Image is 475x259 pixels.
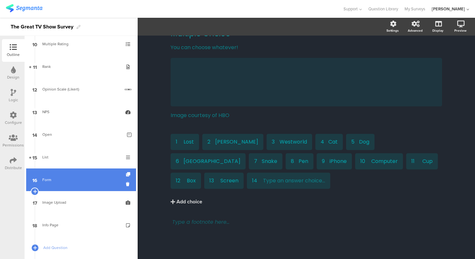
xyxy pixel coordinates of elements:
[26,123,136,146] a: 14 Open
[322,158,330,165] div: 9
[172,218,440,226] div: Type a footnote here...
[126,172,132,177] i: Duplicate
[26,168,136,191] a: 16 Form
[32,131,37,138] span: 14
[126,181,132,187] i: Delete
[7,74,19,80] div: Design
[209,178,220,184] div: 13
[33,63,37,70] span: 11
[42,86,120,92] div: Opinion Scale (Likert)
[43,244,126,251] span: Add Question
[26,146,136,168] a: 15 List
[42,154,120,160] div: List
[171,111,442,119] div: Image courtesy of HBO
[32,40,37,48] span: 10
[26,33,136,55] a: 10 Multiple Rating
[321,139,328,146] div: 4
[176,178,187,184] div: 12
[184,139,194,146] div: Lost
[176,199,202,205] div: Add choice
[9,97,18,103] div: Logic
[432,6,465,12] div: [PERSON_NAME]
[343,6,358,12] span: Support
[7,52,20,58] div: Outline
[26,78,136,101] a: 12 Opinion Scale (Likert)
[32,221,37,229] span: 18
[11,22,73,32] div: The Great TV Show Survey
[360,158,371,165] div: 10
[32,176,37,183] span: 16
[5,120,22,125] div: Configure
[176,139,184,146] div: 1
[215,139,258,146] div: [PERSON_NAME]
[171,194,442,210] button: Add choice
[187,178,196,184] div: Box
[262,158,277,165] div: Snake
[5,165,22,171] div: Distribute
[26,55,136,78] a: 11 Rank
[263,177,325,184] span: Type an answer choice...
[26,214,136,236] a: 18 Info Page
[3,142,24,148] div: Permissions
[42,131,122,138] div: Open
[328,139,338,146] div: Cat
[252,178,263,184] div: 14
[26,101,136,123] a: 13 NPS
[32,154,37,161] span: 15
[42,63,120,70] div: Rank
[33,199,37,206] span: 17
[299,158,308,165] div: Pen
[454,28,467,33] div: Preview
[408,28,423,33] div: Advanced
[32,86,37,93] span: 12
[171,29,442,38] p: Multiple Choice
[422,158,433,165] div: Cup
[184,158,240,165] div: [GEOGRAPHIC_DATA]
[42,177,120,183] div: Form
[330,158,347,165] div: iPhone
[220,178,238,184] div: Screen
[254,158,262,165] div: 7
[42,109,120,115] div: NPS
[207,139,215,146] div: 2
[411,158,422,165] div: 11
[42,41,120,47] div: Multiple Rating
[32,108,37,115] span: 13
[42,199,120,206] div: Image Upload
[26,191,136,214] a: 17 Image Upload
[432,28,443,33] div: Display
[176,158,184,165] div: 6
[171,43,442,51] p: You can choose whatever!
[359,139,369,146] div: Dog
[6,4,42,12] img: segmanta logo
[386,28,399,33] div: Settings
[42,222,120,228] div: Info Page
[351,139,359,146] div: 5
[280,139,307,146] div: Westworld
[371,158,398,165] div: Computer
[291,158,299,165] div: 8
[272,139,280,146] div: 3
